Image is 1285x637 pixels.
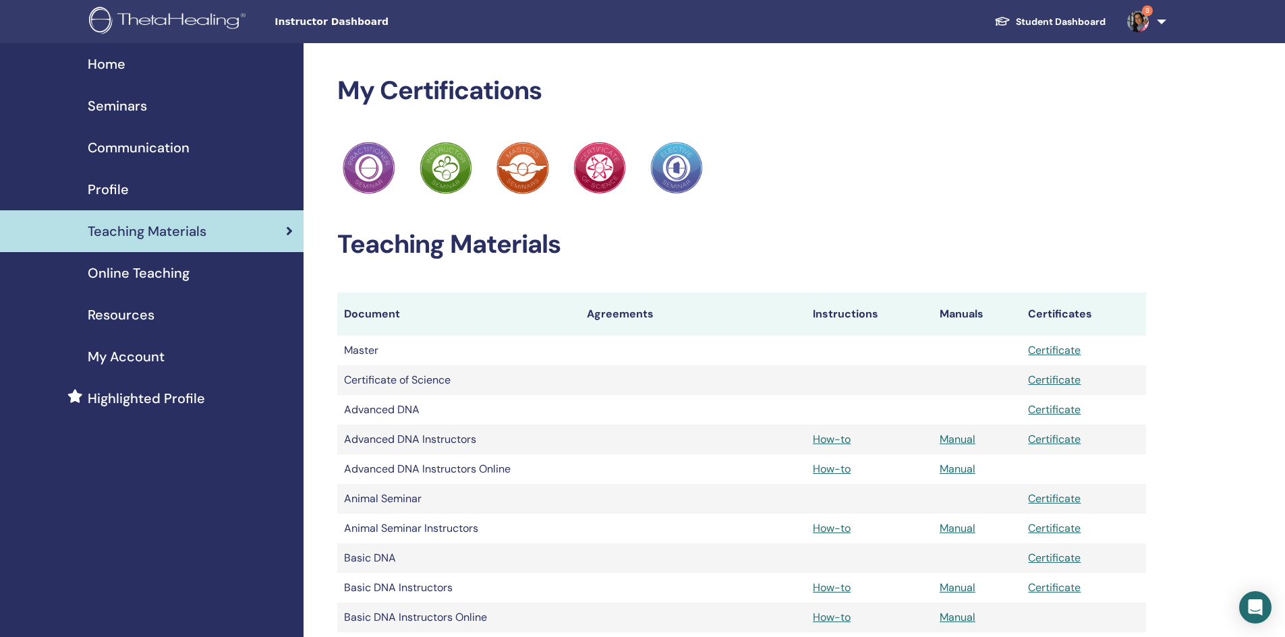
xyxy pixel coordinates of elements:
a: How-to [813,521,851,535]
a: Certificate [1028,402,1081,417]
th: Document [337,293,580,336]
span: My Account [88,346,165,367]
span: Seminars [88,96,147,116]
td: Animal Seminar Instructors [337,514,580,543]
img: graduation-cap-white.svg [994,16,1010,27]
td: Basic DNA Instructors Online [337,603,580,632]
a: Certificate [1028,343,1081,357]
td: Advanced DNA Instructors Online [337,454,580,484]
img: logo.png [89,7,250,37]
span: Profile [88,179,129,200]
a: Manual [940,610,975,624]
span: Resources [88,305,154,325]
a: Manual [940,432,975,446]
a: Certificate [1028,491,1081,506]
a: Manual [940,462,975,476]
a: How-to [813,462,851,476]
span: Teaching Materials [88,221,206,241]
span: Communication [88,138,190,158]
a: How-to [813,432,851,446]
a: Certificate [1028,551,1081,565]
a: Certificate [1028,373,1081,387]
span: Instructor Dashboard [275,15,477,29]
span: Online Teaching [88,263,190,283]
span: 8 [1142,5,1153,16]
img: default.png [1127,11,1149,32]
a: Manual [940,521,975,535]
td: Basic DNA Instructors [337,573,580,603]
td: Basic DNA [337,543,580,573]
a: Certificate [1028,580,1081,595]
th: Certificates [1021,293,1145,336]
span: Highlighted Profile [88,388,205,408]
a: Manual [940,580,975,595]
div: Open Intercom Messenger [1239,591,1272,624]
td: Master [337,336,580,365]
a: Certificate [1028,521,1081,535]
img: Practitioner [650,142,703,194]
a: Student Dashboard [983,9,1116,34]
img: Practitioner [496,142,549,194]
td: Certificate of Science [337,365,580,395]
img: Practitioner [343,142,395,194]
a: Certificate [1028,432,1081,446]
img: Practitioner [573,142,626,194]
th: Instructions [806,293,933,336]
span: Home [88,54,125,74]
th: Agreements [580,293,806,336]
td: Advanced DNA Instructors [337,425,580,454]
th: Manuals [933,293,1022,336]
h2: Teaching Materials [337,229,1146,260]
td: Advanced DNA [337,395,580,425]
h2: My Certifications [337,75,1146,107]
td: Animal Seminar [337,484,580,514]
img: Practitioner [420,142,472,194]
a: How-to [813,580,851,595]
a: How-to [813,610,851,624]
